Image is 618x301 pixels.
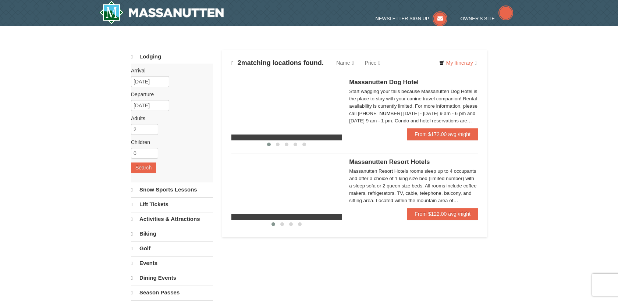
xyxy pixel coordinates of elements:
[359,55,386,70] a: Price
[349,158,430,165] span: Massanutten Resort Hotels
[434,57,482,68] a: My Itinerary
[131,91,207,98] label: Departure
[331,55,359,70] a: Name
[131,162,156,173] button: Search
[131,241,213,255] a: Golf
[99,1,224,24] img: Massanutten Resort Logo
[461,16,495,21] span: Owner's Site
[131,286,213,300] a: Season Passes
[131,50,213,64] a: Lodging
[349,168,478,204] div: Massanutten Resort Hotels rooms sleep up to 4 occupants and offer a choice of 1 king size bed (li...
[131,139,207,146] label: Children
[407,208,478,220] a: From $122.00 avg /night
[131,256,213,270] a: Events
[131,212,213,226] a: Activities & Attractions
[131,67,207,74] label: Arrival
[376,16,429,21] span: Newsletter Sign Up
[131,227,213,241] a: Biking
[131,271,213,285] a: Dining Events
[407,128,478,140] a: From $172.00 avg /night
[376,16,448,21] a: Newsletter Sign Up
[131,197,213,211] a: Lift Tickets
[131,115,207,122] label: Adults
[349,79,419,86] span: Massanutten Dog Hotel
[461,16,514,21] a: Owner's Site
[349,88,478,125] div: Start wagging your tails because Massanutten Dog Hotel is the place to stay with your canine trav...
[99,1,224,24] a: Massanutten Resort
[131,183,213,197] a: Snow Sports Lessons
